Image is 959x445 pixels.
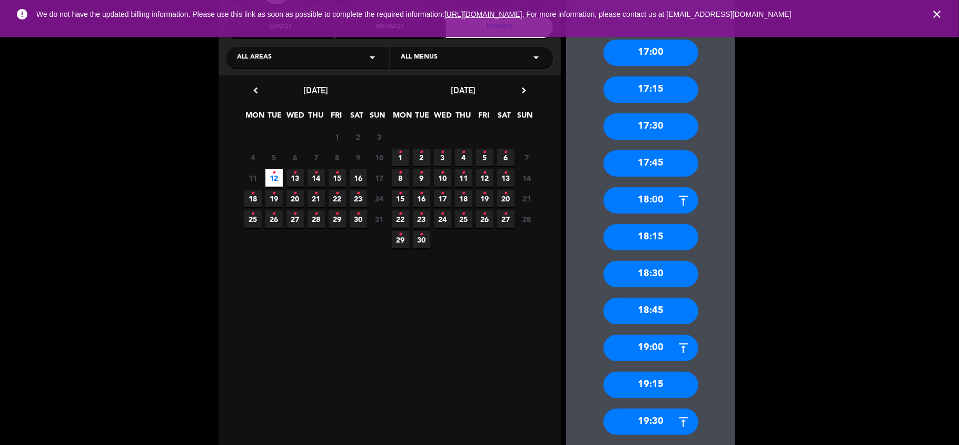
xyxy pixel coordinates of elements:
i: • [483,165,487,181]
span: 31 [371,210,388,228]
i: arrow_drop_down [530,51,542,64]
i: • [441,185,444,202]
span: 13 [497,169,515,187]
span: 21 [308,190,325,207]
i: • [272,206,276,222]
i: • [357,206,360,222]
i: • [399,165,402,181]
i: • [314,165,318,181]
i: • [399,185,402,202]
span: 1 [392,149,409,166]
span: 16 [413,190,430,207]
span: 25 [244,210,262,228]
span: 30 [413,231,430,248]
span: 4 [244,149,262,166]
span: 26 [265,210,283,228]
i: close [931,8,943,21]
span: 2 [413,149,430,166]
span: 25 [455,210,472,228]
span: 28 [308,210,325,228]
span: 22 [392,210,409,228]
i: • [483,185,487,202]
i: • [335,206,339,222]
div: 17:00 [604,40,698,66]
span: 22 [329,190,346,207]
span: WED [287,109,304,127]
span: 3 [371,128,388,146]
div: 18:30 [604,261,698,287]
span: We do not have the updated billing information. Please use this link as soon as possible to compl... [36,10,792,18]
div: 18:00 [604,187,698,214]
a: . For more information, please contact us at [EMAIL_ADDRESS][DOMAIN_NAME] [522,10,792,18]
span: 16 [350,169,367,187]
span: THU [308,109,325,127]
span: SAT [349,109,366,127]
span: 12 [265,169,283,187]
div: 17:45 [604,150,698,177]
i: • [399,144,402,161]
i: • [420,185,423,202]
span: 12 [476,169,493,187]
span: 8 [392,169,409,187]
span: [DATE] [451,85,476,95]
i: • [462,165,466,181]
span: 19 [476,190,493,207]
i: • [441,165,444,181]
i: • [420,144,423,161]
i: arrow_drop_down [366,51,379,64]
span: 11 [455,169,472,187]
i: • [251,185,255,202]
i: • [272,165,276,181]
span: 28 [518,210,536,228]
span: 17 [434,190,451,207]
span: MON [393,109,411,127]
span: WED [434,109,452,127]
span: 20 [497,190,515,207]
span: 15 [392,190,409,207]
span: 14 [308,169,325,187]
span: 27 [497,210,515,228]
i: • [504,206,508,222]
i: • [462,144,466,161]
span: 18 [455,190,472,207]
span: FRI [328,109,345,127]
span: 19 [265,190,283,207]
span: 5 [265,149,283,166]
span: 6 [286,149,304,166]
div: 17:15 [604,76,698,103]
span: 9 [350,149,367,166]
i: • [462,206,466,222]
span: 20 [286,190,304,207]
span: 11 [244,169,262,187]
i: • [504,165,508,181]
span: 1 [329,128,346,146]
i: • [504,185,508,202]
span: SUN [517,109,534,127]
span: FRI [476,109,493,127]
a: [URL][DOMAIN_NAME] [444,10,522,18]
i: chevron_right [518,85,529,96]
span: 8 [329,149,346,166]
i: • [293,206,297,222]
span: 17 [371,169,388,187]
span: 14 [518,169,536,187]
span: 6 [497,149,515,166]
i: • [314,206,318,222]
span: 4 [455,149,472,166]
span: 15 [329,169,346,187]
i: • [441,206,444,222]
span: 7 [518,149,536,166]
span: 7 [308,149,325,166]
span: 3 [434,149,451,166]
span: 30 [350,210,367,228]
i: • [420,226,423,243]
span: MON [246,109,263,127]
span: 27 [286,210,304,228]
span: SUN [369,109,387,127]
span: [DATE] [304,85,329,95]
i: • [420,206,423,222]
span: THU [455,109,472,127]
i: chevron_left [250,85,261,96]
span: 10 [371,149,388,166]
span: TUE [266,109,284,127]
